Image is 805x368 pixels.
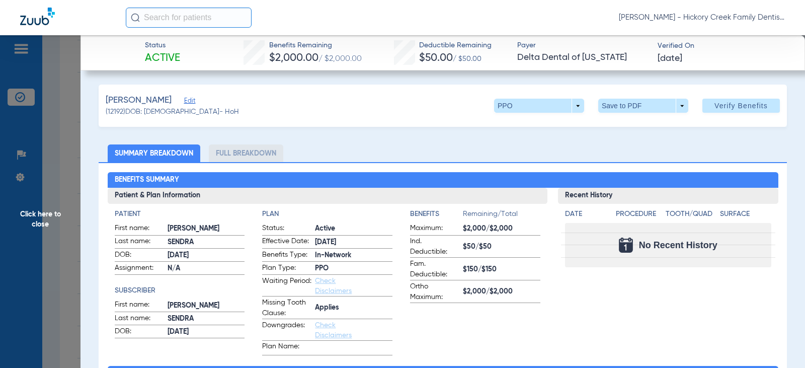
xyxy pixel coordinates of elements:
span: Downgrades: [262,320,311,340]
a: Check Disclaimers [315,277,352,295]
span: PPO [315,263,392,274]
h4: Procedure [616,209,662,219]
span: Remaining/Total [463,209,540,223]
app-breakdown-title: Date [565,209,607,223]
span: DOB: [115,326,164,338]
span: $50/$50 [463,242,540,252]
h3: Patient & Plan Information [108,188,548,204]
span: Edit [184,97,193,107]
span: [PERSON_NAME] - Hickory Creek Family Dentistry [619,13,785,23]
span: SENDRA [168,237,245,248]
span: Verified On [658,41,789,51]
h4: Surface [720,209,771,219]
span: [DATE] [315,237,392,248]
button: Save to PDF [598,99,688,113]
input: Search for patients [126,8,252,28]
span: Delta Dental of [US_STATE] [517,51,649,64]
h2: Benefits Summary [108,172,778,188]
app-breakdown-title: Surface [720,209,771,223]
span: Last name: [115,313,164,325]
span: $150/$150 [463,264,540,275]
span: Payer [517,40,649,51]
li: Summary Breakdown [108,144,200,162]
span: Active [315,224,392,234]
span: Verify Benefits [714,102,768,110]
span: DOB: [115,250,164,262]
a: Check Disclaimers [315,322,352,339]
span: (12192) DOB: [DEMOGRAPHIC_DATA] - HoH [106,107,239,117]
span: [PERSON_NAME] [168,224,245,234]
app-breakdown-title: Benefits [410,209,463,223]
span: In-Network [315,250,392,261]
span: Maximum: [410,223,459,235]
img: Calendar [619,238,633,253]
span: [DATE] [168,250,245,261]
span: / $2,000.00 [318,55,362,63]
span: Waiting Period: [262,276,311,296]
span: Status: [262,223,311,235]
span: Status [145,40,180,51]
span: [PERSON_NAME] [106,94,172,107]
span: [DATE] [168,327,245,337]
span: Benefits Remaining [269,40,362,51]
span: Deductible Remaining [419,40,492,51]
h3: Recent History [558,188,778,204]
span: Plan Type: [262,263,311,275]
span: Active [145,51,180,65]
li: Full Breakdown [209,144,283,162]
span: First name: [115,223,164,235]
span: $2,000/$2,000 [463,286,540,297]
h4: Plan [262,209,392,219]
button: PPO [494,99,584,113]
span: Benefits Type: [262,250,311,262]
h4: Benefits [410,209,463,219]
span: Applies [315,303,392,313]
span: Fam. Deductible: [410,259,459,280]
span: Assignment: [115,263,164,275]
span: $50.00 [419,53,453,63]
span: [PERSON_NAME] [168,301,245,311]
h4: Tooth/Quad [666,209,716,219]
span: Effective Date: [262,236,311,248]
button: Verify Benefits [702,99,780,113]
span: [DATE] [658,52,682,65]
img: Zuub Logo [20,8,55,25]
app-breakdown-title: Procedure [616,209,662,223]
span: Last name: [115,236,164,248]
span: Ind. Deductible: [410,236,459,257]
h4: Subscriber [115,285,245,296]
span: / $50.00 [453,55,481,62]
span: Plan Name: [262,341,311,355]
span: SENDRA [168,314,245,324]
h4: Patient [115,209,245,219]
h4: Date [565,209,607,219]
span: N/A [168,263,245,274]
span: $2,000.00 [269,53,318,63]
span: Missing Tooth Clause: [262,298,311,319]
app-breakdown-title: Tooth/Quad [666,209,716,223]
span: First name: [115,300,164,312]
span: Ortho Maximum: [410,281,459,303]
span: No Recent History [639,240,717,250]
img: Search Icon [131,13,140,22]
span: $2,000/$2,000 [463,224,540,234]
